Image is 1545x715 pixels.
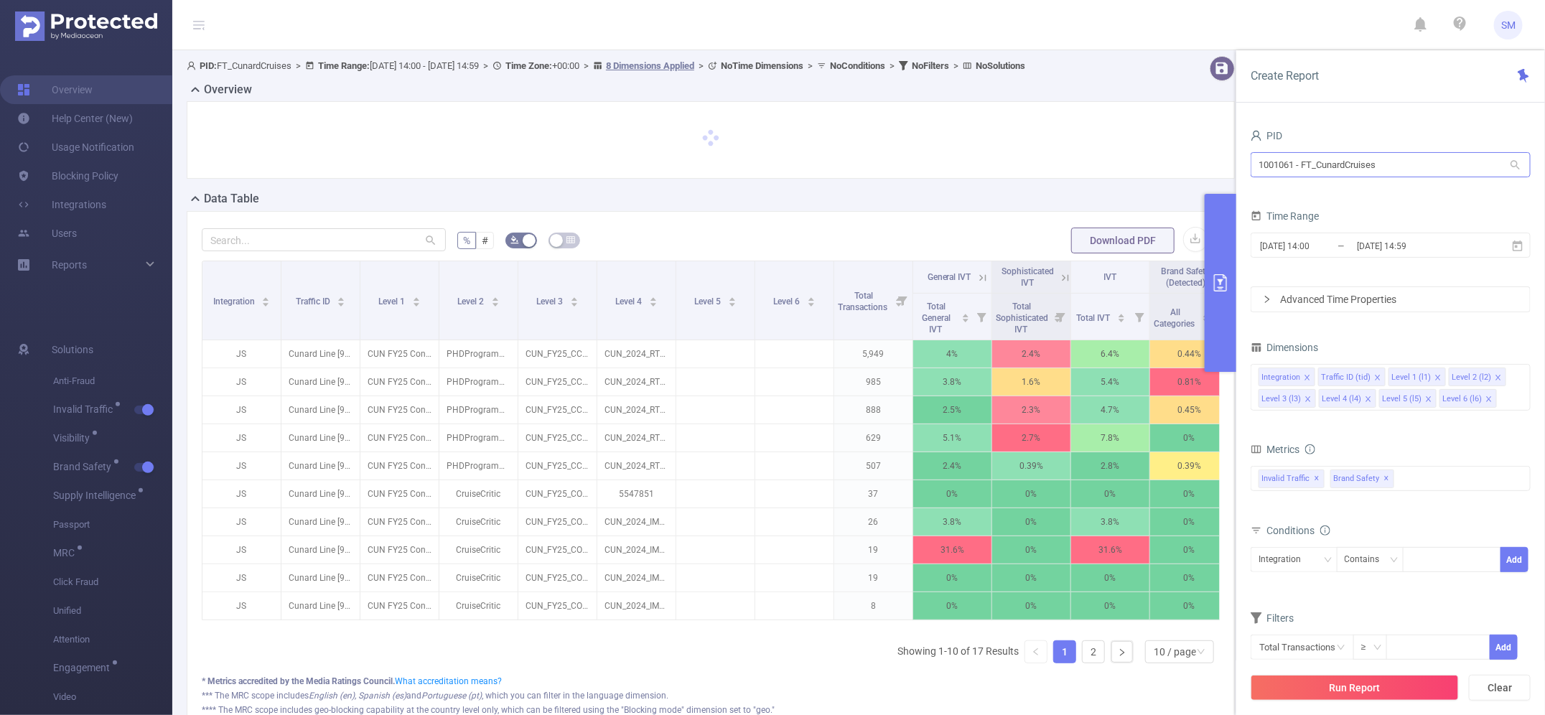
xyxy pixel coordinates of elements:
div: Sort [337,295,345,304]
p: Cunard Line [9605] [281,564,360,592]
h2: Overview [204,81,252,98]
p: JS [202,564,281,592]
p: PHDProgrammatic [439,452,518,480]
p: Cunard Line [9605] [281,508,360,536]
p: 5547851 [597,480,676,508]
p: CUN FY25 Conversion [262466] [360,424,439,452]
p: 37 [834,480,912,508]
span: Passport [53,510,172,539]
p: 8 [834,592,912,620]
p: 0% [1150,480,1228,508]
i: icon: caret-up [412,295,420,299]
p: 0% [1150,536,1228,564]
div: Level 6 (l6) [1442,390,1482,408]
p: 0% [1150,564,1228,592]
span: Supply Intelligence [53,490,141,500]
button: Run Report [1251,675,1459,701]
div: ≥ [1361,635,1376,659]
li: Previous Page [1024,640,1047,663]
li: Level 6 (l6) [1439,389,1497,408]
i: icon: caret-up [962,312,970,316]
i: icon: close [1495,374,1502,383]
p: CruiseCritic [439,480,518,508]
span: Conditions [1266,525,1330,536]
p: JS [202,396,281,424]
button: Clear [1469,675,1531,701]
i: Filter menu [1129,294,1149,340]
p: CUN FY25 Conversion [262466] [360,452,439,480]
i: icon: caret-down [649,301,657,305]
p: 5.4% [1071,368,1149,396]
p: 0% [992,592,1070,620]
button: Add [1500,547,1528,572]
h2: Data Table [204,190,259,207]
i: icon: down [1324,556,1332,566]
p: 4.7% [1071,396,1149,424]
i: icon: caret-down [962,317,970,321]
p: PHDProgrammatic [439,340,518,368]
span: PID [1251,130,1282,141]
li: Level 4 (l4) [1319,389,1376,408]
i: Filter menu [1050,294,1070,340]
p: CUN FY25 Conversion [262466] [360,396,439,424]
span: Sophisticated IVT [1002,266,1054,288]
p: Cunard Line [9605] [281,452,360,480]
div: 10 / page [1154,641,1196,663]
li: Showing 1-10 of 17 Results [897,640,1019,663]
span: Total Sophisticated IVT [996,302,1048,335]
p: 0.81% [1150,368,1228,396]
p: CUN_FY25_CCS_DIT_OnlineBookings_invitemedia_PL_dCPM_CD_728x90_FT_1x1_Retargeting_WebsiteVisitors1... [518,396,597,424]
i: icon: caret-up [1202,312,1210,316]
p: PHDProgrammatic [439,396,518,424]
p: 0% [992,480,1070,508]
a: What accreditation means? [395,676,502,686]
p: 5.1% [913,424,991,452]
p: 26 [834,508,912,536]
p: 4% [913,340,991,368]
p: JS [202,452,281,480]
span: Invalid Traffic [53,404,118,414]
p: 31.6% [1071,536,1149,564]
p: 629 [834,424,912,452]
span: > [803,60,817,71]
span: Attention [53,625,172,654]
p: Cunard Line [9605] [281,396,360,424]
span: IVT [1104,272,1117,282]
button: Add [1490,635,1518,660]
i: icon: right [1118,648,1126,657]
input: Start date [1259,236,1375,256]
p: 0% [1150,424,1228,452]
span: Brand Safety (Detected) [1162,266,1210,288]
i: Filter menu [892,261,912,340]
p: CruiseCritic [439,592,518,620]
p: 7.8% [1071,424,1149,452]
p: CUN_2024_IMCS_Dynamic_728x90.zip [4555215] [597,564,676,592]
i: Portuguese (pt) [421,691,482,701]
span: Video [53,683,172,711]
i: icon: caret-down [262,301,270,305]
i: icon: close [1425,396,1432,404]
p: 3.8% [1071,508,1149,536]
li: Traffic ID (tid) [1318,368,1386,386]
span: > [949,60,963,71]
li: Integration [1259,368,1315,386]
span: > [479,60,493,71]
span: Level 4 [615,296,644,307]
i: icon: caret-down [1202,317,1210,321]
i: icon: close [1365,396,1372,404]
span: MRC [53,548,80,558]
span: % [463,235,470,246]
li: 1 [1053,640,1076,663]
div: Sort [807,295,816,304]
p: CUN_FY25_CCS_DIT_OnlineBookings_invitemedia_PL_dCPM_CD_160x600_FT_1x1_Retargeting_WebsiteVisitors... [518,424,597,452]
p: 0% [992,508,1070,536]
p: 888 [834,396,912,424]
p: CUN_2024_RTG_Dynamic_300x600.zip [4555212] [597,368,676,396]
p: CUN_2024_RTG_Dynamic_970x250.zip [4706124] [597,452,676,480]
p: JS [202,536,281,564]
p: 2.7% [992,424,1070,452]
span: Level 1 [378,296,407,307]
a: Usage Notification [17,133,134,162]
div: Level 1 (l1) [1391,368,1431,387]
b: Time Range: [318,60,370,71]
